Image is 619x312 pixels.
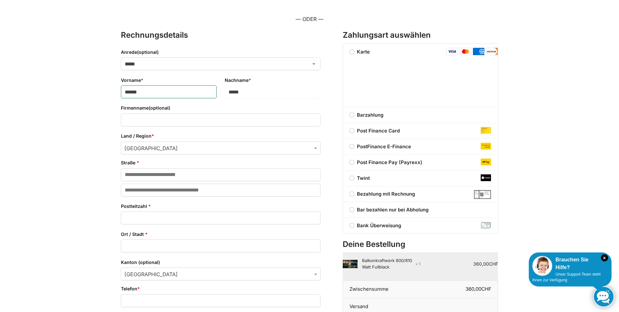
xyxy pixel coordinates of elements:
[343,143,498,151] label: PostFinance E-Finance
[532,272,601,282] span: Unser Support-Team steht Ihnen zur Verfügung
[459,48,471,55] img: mastercard
[343,239,498,250] h3: Deine Bestellung
[121,203,320,210] label: Postleitzahl
[466,286,491,292] bdi: 360,00
[343,159,498,166] label: Post Finance Pay (Payrexx)
[353,59,485,97] iframe: Sicherer Eingaberahmen für Zahlungen
[343,49,377,55] label: Karte
[121,30,320,41] h3: Rechnungsdetails
[121,231,320,238] label: Ort / Stadt
[473,261,498,267] bdi: 360,00
[137,49,159,55] span: (optional)
[138,259,160,265] span: (optional)
[121,49,320,56] label: Anrede
[121,268,320,281] span: Bern
[446,48,458,55] img: visa
[481,286,491,292] span: CHF
[343,206,498,214] label: Bar bezahlen nur bei Abholung
[481,159,491,165] img: post-finance-pay
[343,111,498,119] label: Barzahlung
[601,254,608,261] i: Schließen
[121,142,320,155] span: Schweiz
[415,261,420,267] strong: × 1
[343,298,498,310] th: Versand
[225,77,320,84] label: Nachname
[121,259,320,266] label: Kanton
[121,285,320,292] label: Telefon
[343,280,420,298] th: Zwischensumme
[481,143,491,150] img: post-finance-e-finance
[481,222,491,229] img: bank-transfer
[343,30,498,41] h3: Zahlungsart auswählen
[343,260,358,268] img: 2 Balkonkraftwerke
[343,174,498,182] label: Twint
[343,190,498,198] label: Bezahlung mit Rechnung
[121,15,498,24] p: — ODER —
[473,48,485,55] img: amex
[489,261,498,267] span: CHF
[121,132,320,140] label: Land / Region
[121,159,320,166] label: Straße
[121,268,320,280] span: Kanton
[532,256,608,271] div: Brauchen Sie Hilfe?
[343,222,498,229] label: Bank Überweisung
[474,190,491,199] img: Bezahlung mit Rechnung
[121,104,320,112] label: Firmenname
[362,258,420,270] div: Balkonkraftwerk 600/810 Watt Fullblack
[149,105,170,111] span: (optional)
[343,127,498,135] label: Post Finance Card
[121,141,320,154] span: Land / Region
[486,48,498,55] img: discover
[121,77,217,84] label: Vorname
[481,174,491,181] img: twint
[481,127,491,134] img: post-finance-card
[532,256,552,276] img: Customer service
